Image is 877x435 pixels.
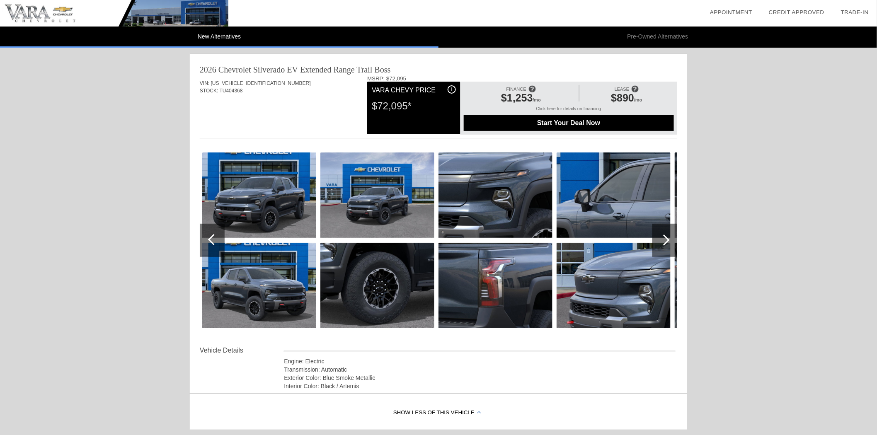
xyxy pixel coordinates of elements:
[200,64,298,75] div: 2026 Chevrolet Silverado EV
[200,80,209,86] span: VIN:
[284,382,676,390] div: Interior Color: Black / Artemis
[675,243,789,328] img: image.aspx
[284,357,676,365] div: Engine: Electric
[372,95,455,117] div: $72,095*
[611,92,635,104] span: $890
[200,346,284,355] div: Vehicle Details
[202,152,316,238] img: image.aspx
[300,64,390,75] div: Extended Range Trail Boss
[211,80,311,86] span: [US_VEHICLE_IDENTIFICATION_NUMBER]
[468,92,574,106] div: /mo
[320,152,434,238] img: image.aspx
[284,374,676,382] div: Exterior Color: Blue Smoke Metallic
[320,243,434,328] img: image.aspx
[710,9,752,15] a: Appointment
[675,152,789,238] img: image.aspx
[220,88,243,94] span: TU404368
[438,243,552,328] img: image.aspx
[615,87,629,92] span: LEASE
[202,243,316,328] img: image.aspx
[367,75,677,82] div: MSRP: $72,095
[284,365,676,374] div: Transmission: Automatic
[474,119,664,127] span: Start Your Deal Now
[841,9,869,15] a: Trade-In
[584,92,670,106] div: /mo
[448,85,456,94] div: i
[501,92,533,104] span: $1,253
[372,85,455,95] div: Vara Chevy Price
[200,88,218,94] span: STOCK:
[506,87,526,92] span: FINANCE
[438,152,552,238] img: image.aspx
[464,106,674,115] div: Click here for details on financing
[769,9,824,15] a: Credit Approved
[557,243,671,328] img: image.aspx
[557,152,671,238] img: image.aspx
[438,27,877,48] li: Pre-Owned Alternatives
[200,114,677,128] div: Quoted on [DATE] 10:56:36 AM
[190,396,687,430] div: Show Less of this Vehicle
